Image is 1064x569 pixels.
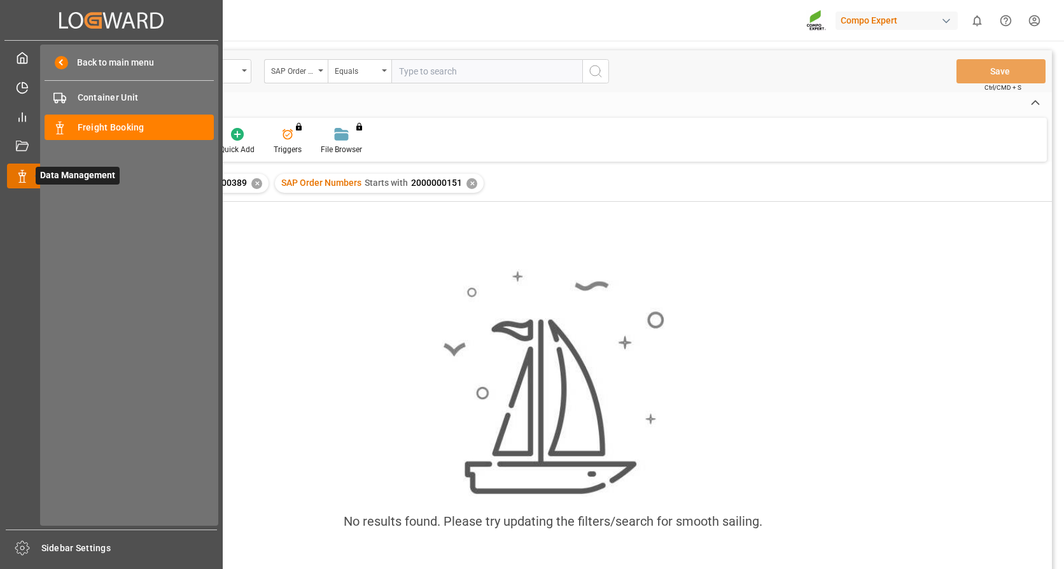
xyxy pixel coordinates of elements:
span: SAP Order Numbers [281,178,361,188]
div: ✕ [466,178,477,189]
a: Freight Booking [45,115,214,139]
div: Equals [335,62,378,77]
button: Save [956,59,1046,83]
button: show 0 new notifications [963,6,991,35]
button: search button [582,59,609,83]
div: Quick Add [220,144,255,155]
a: Container Unit [45,85,214,110]
span: Sidebar Settings [41,542,218,555]
button: Help Center [991,6,1020,35]
button: open menu [328,59,391,83]
a: Timeslot Management [7,74,216,99]
span: Freight Booking [78,121,214,134]
div: ✕ [251,178,262,189]
span: Ctrl/CMD + S [984,83,1021,92]
img: smooth_sailing.jpeg [442,269,664,497]
a: My Cockpit [7,45,216,70]
div: No results found. Please try updating the filters/search for smooth sailing. [344,512,762,531]
img: Screenshot%202023-09-29%20at%2010.02.21.png_1712312052.png [806,10,827,32]
button: open menu [264,59,328,83]
div: SAP Order Numbers [271,62,314,77]
button: Compo Expert [836,8,963,32]
input: Type to search [391,59,582,83]
div: Compo Expert [836,11,958,30]
span: Starts with [365,178,408,188]
span: Data Management [36,167,120,185]
span: 2000000151 [411,178,462,188]
span: Back to main menu [68,56,154,69]
span: Container Unit [78,91,214,104]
